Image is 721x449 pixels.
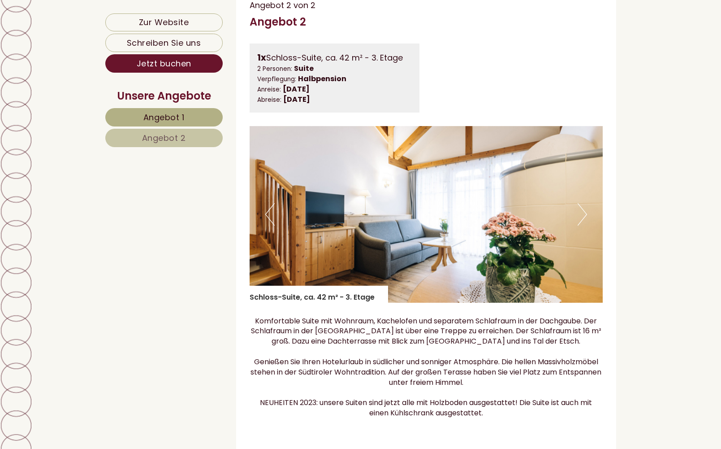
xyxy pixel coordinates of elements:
img: image [250,126,603,303]
div: Schloss-Suite, ca. 42 m² - 3. Etage [257,51,412,64]
a: Zur Website [105,13,223,31]
div: Guten [DATE], lässt sich das Schlafzimmer-Fenster in der Schloss-Suite verdunkeln? Liebe Grüße [125,45,346,103]
div: Guten Tag, wie können wir Ihnen helfen? [7,15,160,43]
span: Angebot 1 [143,112,185,123]
div: Sie [130,107,340,114]
b: [DATE] [283,94,310,105]
button: Previous [265,203,275,226]
a: Schreiben Sie uns [105,34,223,52]
b: 1x [257,51,266,64]
div: Angebot 2 [250,14,306,30]
span: Angebot 2 [142,132,186,144]
div: Sie [130,47,340,54]
b: [DATE] [283,84,310,94]
button: Next [578,203,587,226]
small: 09:16 [130,95,340,101]
small: 09:18 [130,155,340,161]
div: [DATE] [159,2,194,17]
b: Halbpension [298,74,346,84]
small: Verpflegung: [257,75,296,83]
a: Jetzt buchen [105,54,223,73]
div: Schloss-Suite, ca. 42 m² - 3. Etage [250,286,388,303]
small: 2 Personen: [257,65,292,73]
small: 09:15 [13,35,155,41]
small: Abreise: [257,96,281,104]
b: Suite [294,63,314,74]
div: Außerdem interessiert uns, ob die Dachterrasse zur alleinigen Nutzung ist und ob sich das WLAN in... [125,105,346,163]
p: Komfortable Suite mit Wohnraum, Kachelofen und separatem Schlafraum in der Dachgaube. Der Schlafr... [250,316,603,418]
button: Senden [294,234,353,252]
div: Unsere Angebote [105,88,223,104]
small: Anreise: [257,85,281,94]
